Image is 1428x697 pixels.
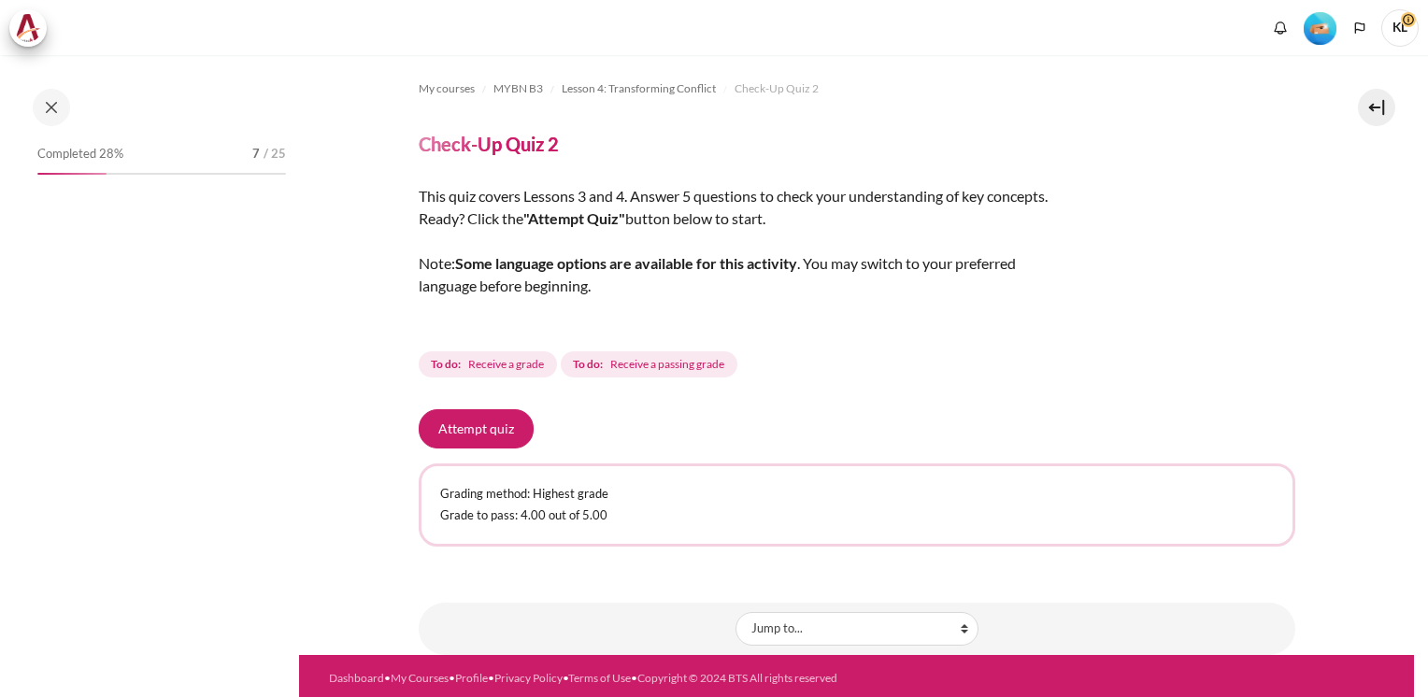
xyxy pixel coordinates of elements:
div: This quiz covers Lessons 3 and 4. Answer 5 questions to check your understanding of key concepts.... [419,185,1073,320]
div: 28% [37,173,107,175]
a: Terms of Use [568,671,631,685]
strong: "Attempt Quiz" [523,209,625,227]
img: Level #2 [1304,12,1336,45]
span: MYBN B3 [493,80,543,97]
span: Receive a grade [468,356,544,373]
strong: To do: [431,356,461,373]
span: My courses [419,80,475,97]
a: My courses [419,78,475,100]
a: Dashboard [329,671,384,685]
div: Show notification window with no new notifications [1266,14,1294,42]
div: Level #2 [1304,10,1336,45]
a: Check-Up Quiz 2 [735,78,819,100]
a: Copyright © 2024 BTS All rights reserved [637,671,837,685]
strong: To do: [573,356,603,373]
button: Languages [1346,14,1374,42]
section: Content [299,55,1414,655]
span: Check-Up Quiz 2 [735,80,819,97]
a: Lesson 4: Transforming Conflict [562,78,716,100]
div: Completion requirements for Check-Up Quiz 2 [419,348,741,381]
div: • • • • • [329,670,907,687]
span: Note: [419,254,455,272]
a: My Courses [391,671,449,685]
span: KL [1381,9,1419,47]
a: Architeck Architeck [9,9,56,47]
strong: Some language options are available for this activity [455,254,797,272]
a: Profile [455,671,488,685]
a: Privacy Policy [494,671,563,685]
span: / 25 [264,145,286,164]
h4: Check-Up Quiz 2 [419,132,559,156]
a: MYBN B3 [493,78,543,100]
span: 7 [252,145,260,164]
button: Attempt quiz [419,409,534,448]
a: Level #2 [1296,10,1344,45]
img: Architeck [15,14,41,42]
span: Lesson 4: Transforming Conflict [562,80,716,97]
a: User menu [1381,9,1419,47]
span: Completed 28% [37,145,123,164]
p: Grading method: Highest grade [440,485,1274,504]
span: Receive a passing grade [610,356,724,373]
p: Grade to pass: 4.00 out of 5.00 [440,506,1274,525]
nav: Navigation bar [419,74,1295,104]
